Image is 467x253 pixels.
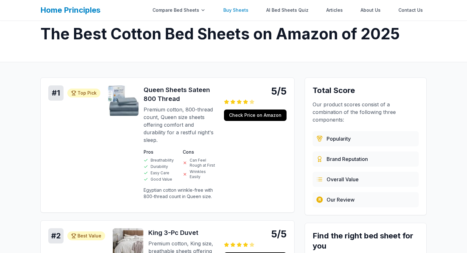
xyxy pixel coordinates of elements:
[327,155,368,163] span: Brand Reputation
[327,196,355,203] span: Our Review
[148,228,216,237] h3: King 3-Pc Duvet
[183,158,217,168] li: Can Feel Rough at First
[108,85,139,116] img: Queen Sheets Sateen 800 Thread - Cotton product image
[313,101,419,123] p: Our product scores consist of a combination of the following three components:
[313,85,419,96] h3: Total Score
[144,85,216,103] h3: Queen Sheets Sateen 800 Thread
[144,158,178,163] li: Breathability
[313,131,419,146] div: Based on customer reviews, ratings, and sales data
[78,233,101,239] span: Best Value
[48,228,64,243] div: # 2
[224,110,287,121] a: Check Price on Amazon
[313,192,419,207] div: Our team's hands-on testing and evaluation process
[144,177,178,182] li: Good Value
[318,197,321,202] span: R
[183,149,217,155] h4: Cons
[144,106,216,144] p: Premium cotton, 800-thread count, Queen size sheets offering comfort and durability for a restful...
[40,26,427,42] h1: The Best Cotton Bed Sheets on Amazon of 2025
[327,176,359,183] span: Overall Value
[144,149,178,155] h4: Pros
[144,164,178,169] li: Durability
[40,5,100,15] a: Home Principles
[395,4,427,17] a: Contact Us
[313,172,419,187] div: Combines price, quality, durability, and customer satisfaction
[220,4,252,17] a: Buy Sheets
[48,85,64,101] div: # 1
[327,135,351,143] span: Popularity
[78,90,97,96] span: Top Pick
[313,231,419,251] h3: Find the right bed sheet for you
[262,4,312,17] a: AI Bed Sheets Quiz
[357,4,384,17] a: About Us
[144,170,178,176] li: Easy Care
[313,151,419,167] div: Evaluated from brand history, quality standards, and market presence
[149,4,209,17] div: Compare Bed Sheets
[224,85,287,97] div: 5/5
[224,228,287,240] div: 5/5
[322,4,347,17] a: Articles
[144,187,216,200] p: Egyptian cotton wrinkle-free with 800-thread count in Queen size.
[183,169,217,179] li: Wrinkles Easily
